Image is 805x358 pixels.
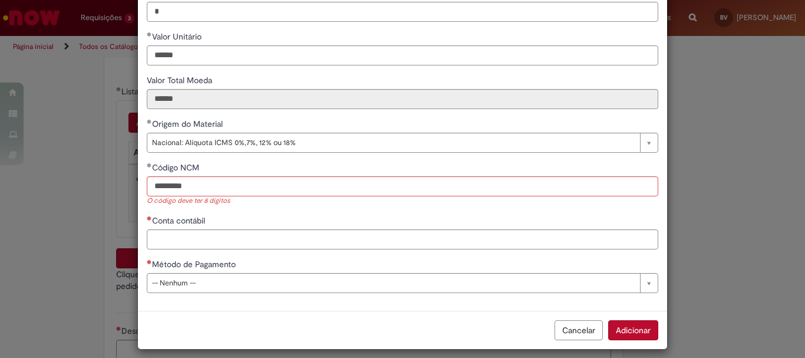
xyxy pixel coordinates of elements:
[608,320,658,340] button: Adicionar
[147,260,152,264] span: Necessários
[147,229,658,249] input: Conta contábil
[152,133,634,152] span: Nacional: Alíquota ICMS 0%,7%, 12% ou 18%
[152,259,238,270] span: Método de Pagamento
[147,2,658,22] input: Quantidade
[555,320,603,340] button: Cancelar
[147,119,152,124] span: Obrigatório Preenchido
[152,215,207,226] span: Conta contábil
[147,89,658,109] input: Valor Total Moeda
[152,119,225,129] span: Origem do Material
[147,163,152,167] span: Obrigatório Preenchido
[152,162,202,173] span: Código NCM
[152,274,634,293] span: -- Nenhum --
[152,31,204,42] span: Valor Unitário
[147,216,152,221] span: Necessários
[147,196,658,206] div: O código deve ter 8 dígitos
[147,176,658,196] input: Código NCM
[147,32,152,37] span: Obrigatório Preenchido
[147,45,658,65] input: Valor Unitário
[147,75,215,86] span: Somente leitura - Valor Total Moeda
